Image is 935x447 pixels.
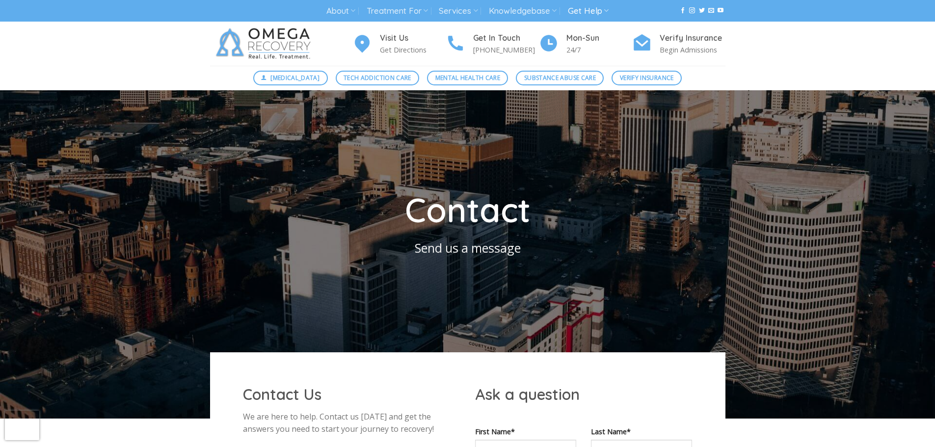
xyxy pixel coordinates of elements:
span: Contact [405,189,531,231]
a: Follow on Twitter [699,7,705,14]
span: Ask a question [475,385,580,404]
a: About [326,2,355,20]
iframe: reCAPTCHA [5,411,39,440]
p: 24/7 [566,44,632,55]
a: Mental Health Care [427,71,508,85]
a: Verify Insurance [612,71,682,85]
a: Substance Abuse Care [516,71,604,85]
p: We are here to help. Contact us [DATE] and get the answers you need to start your journey to reco... [243,411,460,436]
a: Get Help [568,2,609,20]
a: Knowledgebase [489,2,557,20]
a: Services [439,2,478,20]
span: Mental Health Care [435,73,500,82]
h4: Get In Touch [473,32,539,45]
span: Send us a message [415,239,521,256]
a: Visit Us Get Directions [352,32,446,56]
span: [MEDICAL_DATA] [270,73,320,82]
h4: Mon-Sun [566,32,632,45]
span: Verify Insurance [620,73,674,82]
a: [MEDICAL_DATA] [253,71,328,85]
a: Follow on YouTube [718,7,723,14]
p: [PHONE_NUMBER] [473,44,539,55]
a: Treatment For [367,2,428,20]
h4: Verify Insurance [660,32,725,45]
img: Omega Recovery [210,22,321,66]
a: Follow on Instagram [689,7,695,14]
p: Begin Admissions [660,44,725,55]
a: Get In Touch [PHONE_NUMBER] [446,32,539,56]
h4: Visit Us [380,32,446,45]
span: Contact Us [243,385,321,404]
a: Follow on Facebook [680,7,686,14]
span: Tech Addiction Care [344,73,411,82]
span: Substance Abuse Care [524,73,596,82]
label: First Name* [475,426,576,437]
a: Send us an email [708,7,714,14]
label: Last Name* [591,426,692,437]
a: Verify Insurance Begin Admissions [632,32,725,56]
p: Get Directions [380,44,446,55]
a: Tech Addiction Care [336,71,420,85]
